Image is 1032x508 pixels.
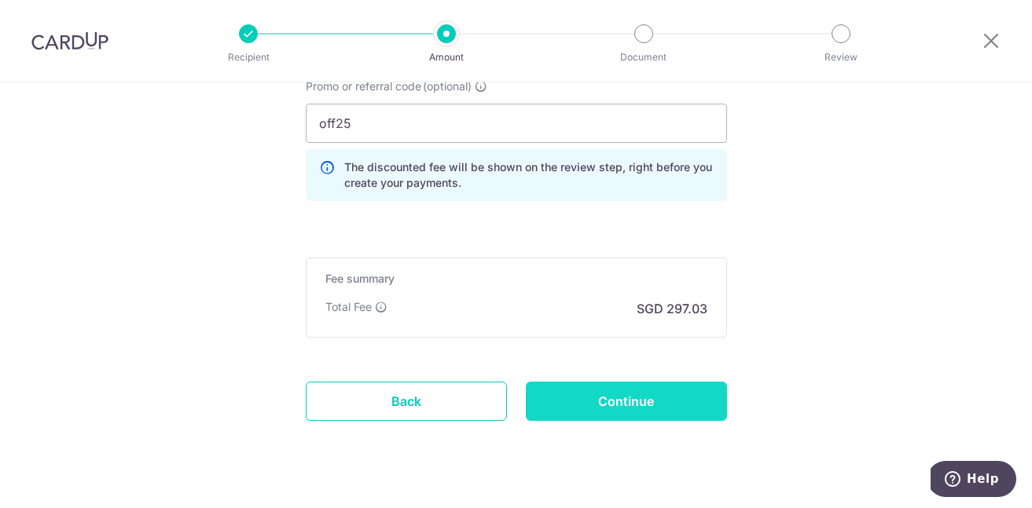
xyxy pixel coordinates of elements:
p: Total Fee [325,299,372,315]
p: Amount [388,49,505,65]
p: Recipient [190,49,307,65]
a: Back [306,382,507,421]
h5: Fee summary [325,271,707,287]
span: (optional) [423,79,472,94]
img: CardUp [31,31,108,50]
iframe: Opens a widget where you can find more information [931,461,1016,500]
p: SGD 297.03 [637,299,707,318]
input: Continue [526,382,727,421]
p: The discounted fee will be shown on the review step, right before you create your payments. [344,159,714,191]
p: Review [783,49,899,65]
span: Promo or referral code [306,79,421,94]
p: Document [586,49,702,65]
